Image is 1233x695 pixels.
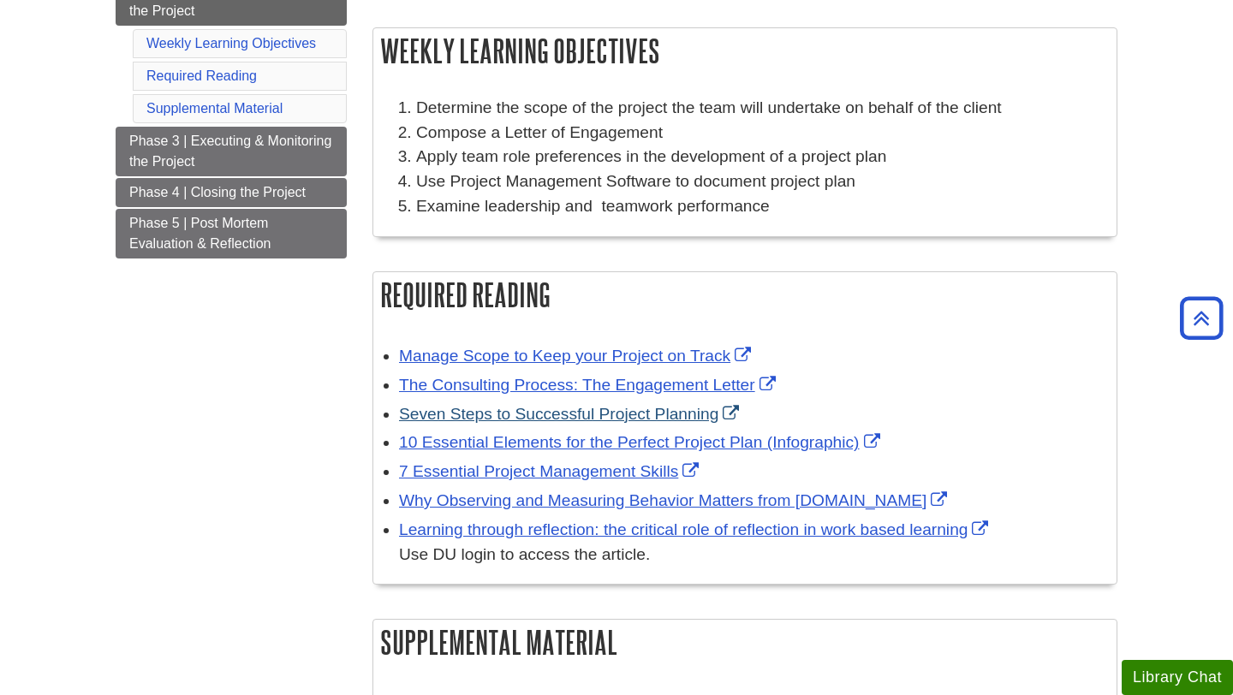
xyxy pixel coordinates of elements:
a: Link opens in new window [399,520,992,538]
a: Link opens in new window [399,405,743,423]
a: Link opens in new window [399,433,885,451]
a: Supplemental Material [146,101,283,116]
span: Phase 3 | Executing & Monitoring the Project [129,134,331,169]
span: Phase 5 | Post Mortem Evaluation & Reflection [129,216,271,251]
a: Required Reading [146,68,257,83]
a: Weekly Learning Objectives [146,36,316,50]
h2: Weekly Learning Objectives [373,28,1117,74]
h2: Required Reading [373,272,1117,318]
span: Phase 4 | Closing the Project [129,185,306,199]
a: Link opens in new window [399,462,703,480]
a: Link opens in new window [399,347,755,365]
div: Use DU login to access the article. [399,543,1108,567]
a: Back to Top [1174,306,1229,330]
li: Compose a Letter of Engagement [416,121,1108,146]
a: Phase 5 | Post Mortem Evaluation & Reflection [116,209,347,258]
a: Link opens in new window [399,491,951,509]
button: Library Chat [1122,660,1233,695]
a: Phase 4 | Closing the Project [116,178,347,207]
a: Phase 3 | Executing & Monitoring the Project [116,127,347,176]
li: Determine the scope of the project the team will undertake on behalf of the client [416,96,1108,121]
li: Apply team role preferences in the development of a project plan [416,145,1108,169]
li: Use Project Management Software to document project plan [416,169,1108,194]
li: Examine leadership and teamwork performance [416,194,1108,219]
a: Link opens in new window [399,376,780,394]
h2: Supplemental Material [373,620,1117,665]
